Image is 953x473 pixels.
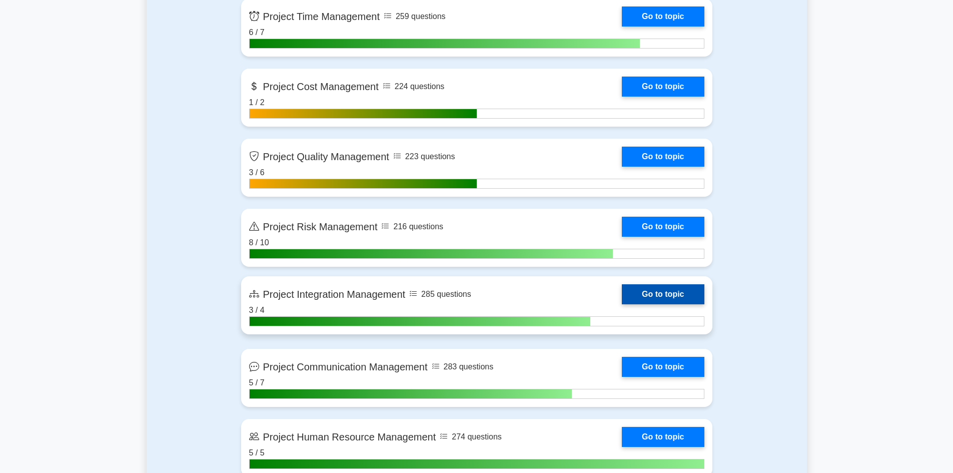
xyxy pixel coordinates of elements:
a: Go to topic [622,77,704,97]
a: Go to topic [622,217,704,237]
a: Go to topic [622,147,704,167]
a: Go to topic [622,357,704,377]
a: Go to topic [622,427,704,447]
a: Go to topic [622,7,704,27]
a: Go to topic [622,284,704,304]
